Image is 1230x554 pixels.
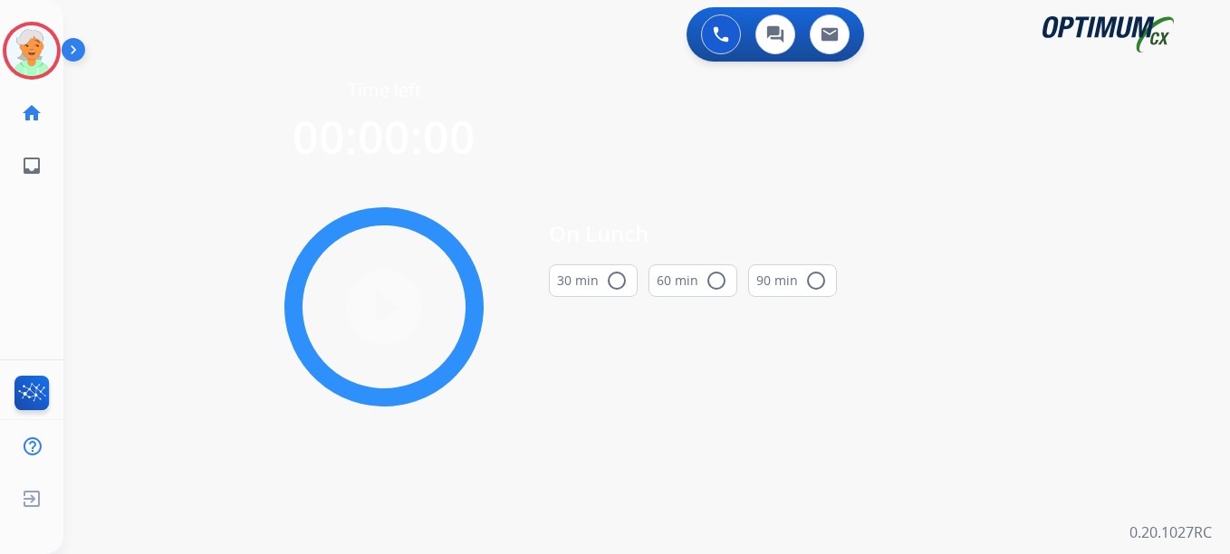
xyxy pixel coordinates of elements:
[293,106,476,167] span: 00:00:00
[549,264,638,297] button: 30 min
[1129,521,1212,543] p: 0.20.1027RC
[748,264,837,297] button: 90 min
[606,270,628,291] mat-icon: radio_button_unchecked
[649,264,737,297] button: 60 min
[805,270,827,291] mat-icon: radio_button_unchecked
[21,155,43,177] mat-icon: inbox
[706,270,727,291] mat-icon: radio_button_unchecked
[6,25,57,76] img: avatar
[348,78,421,103] span: Time left
[21,102,43,124] mat-icon: home
[549,217,837,250] span: On Lunch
